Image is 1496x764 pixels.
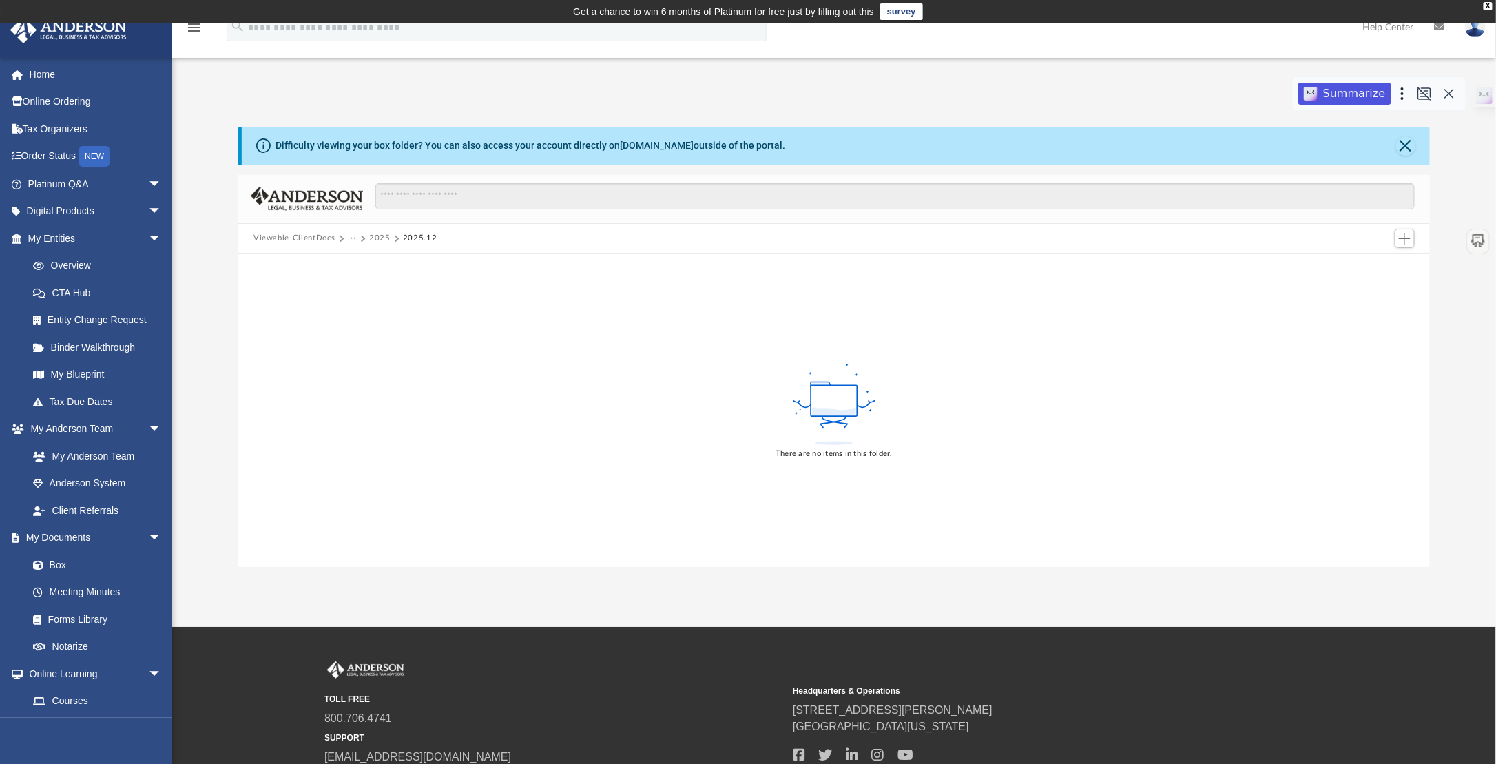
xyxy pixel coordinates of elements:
[1465,17,1486,37] img: User Pic
[324,751,511,763] a: [EMAIL_ADDRESS][DOMAIN_NAME]
[880,3,923,20] a: survey
[148,198,176,226] span: arrow_drop_down
[19,714,169,742] a: Video Training
[375,183,1415,209] input: Search files and folders
[186,26,202,36] a: menu
[79,146,110,167] div: NEW
[19,442,169,470] a: My Anderson Team
[1484,2,1493,10] div: close
[230,19,245,34] i: search
[19,361,176,389] a: My Blueprint
[148,170,176,198] span: arrow_drop_down
[19,688,176,715] a: Courses
[573,3,874,20] div: Get a chance to win 6 months of Platinum for free just by filling out this
[10,61,183,88] a: Home
[793,721,969,732] a: [GEOGRAPHIC_DATA][US_STATE]
[148,225,176,253] span: arrow_drop_down
[10,415,176,443] a: My Anderson Teamarrow_drop_down
[1395,229,1415,248] button: Add
[186,19,202,36] i: menu
[19,388,183,415] a: Tax Due Dates
[403,232,437,245] button: 2025.12
[276,138,785,153] div: Difficulty viewing your box folder? You can also access your account directly on outside of the p...
[19,307,183,334] a: Entity Change Request
[19,333,183,361] a: Binder Walkthrough
[19,470,176,497] a: Anderson System
[19,606,169,633] a: Forms Library
[10,225,183,252] a: My Entitiesarrow_drop_down
[253,232,335,245] button: Viewable-ClientDocs
[348,232,357,245] button: ···
[19,252,183,280] a: Overview
[10,115,183,143] a: Tax Organizers
[10,660,176,688] a: Online Learningarrow_drop_down
[19,497,176,524] a: Client Referrals
[19,279,183,307] a: CTA Hub
[1396,136,1415,156] button: Close
[6,17,131,43] img: Anderson Advisors Platinum Portal
[776,448,893,460] div: There are no items in this folder.
[620,140,694,151] a: [DOMAIN_NAME]
[324,732,783,744] small: SUPPORT
[148,415,176,444] span: arrow_drop_down
[148,524,176,553] span: arrow_drop_down
[324,661,407,679] img: Anderson Advisors Platinum Portal
[10,88,183,116] a: Online Ordering
[10,143,183,171] a: Order StatusNEW
[148,660,176,688] span: arrow_drop_down
[324,693,783,705] small: TOLL FREE
[10,170,183,198] a: Platinum Q&Aarrow_drop_down
[19,579,176,606] a: Meeting Minutes
[793,685,1251,697] small: Headquarters & Operations
[369,232,391,245] button: 2025
[10,524,176,552] a: My Documentsarrow_drop_down
[19,551,169,579] a: Box
[793,704,993,716] a: [STREET_ADDRESS][PERSON_NAME]
[10,198,183,225] a: Digital Productsarrow_drop_down
[19,633,176,661] a: Notarize
[324,712,392,724] a: 800.706.4741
